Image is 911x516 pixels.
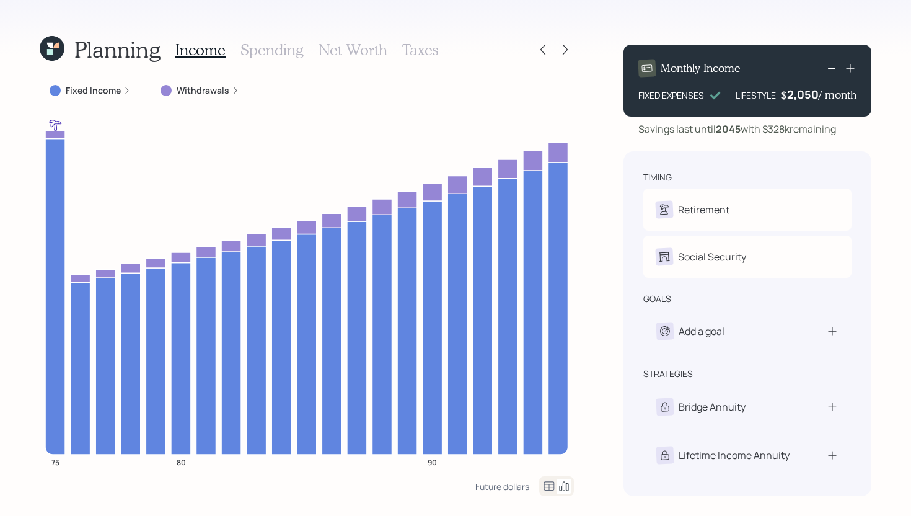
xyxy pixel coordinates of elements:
div: Future dollars [475,481,529,492]
div: Social Security [678,249,746,264]
h1: Planning [74,36,161,63]
h4: Monthly Income [661,61,741,75]
div: Bridge Annuity [679,399,746,414]
h4: / month [819,88,856,102]
h3: Net Worth [319,41,387,59]
h3: Income [175,41,226,59]
b: 2045 [716,122,741,136]
div: timing [643,171,672,184]
h4: $ [781,88,787,102]
tspan: 90 [428,456,437,467]
div: Add a goal [679,324,724,339]
div: Lifetime Income Annuity [679,448,790,463]
div: strategies [643,368,693,380]
h3: Taxes [402,41,438,59]
div: goals [643,293,671,305]
h3: Spending [240,41,304,59]
div: 2,050 [787,87,819,102]
div: LIFESTYLE [736,89,776,102]
label: Withdrawals [177,84,229,97]
div: Savings last until with $328k remaining [638,122,836,136]
label: Fixed Income [66,84,121,97]
div: Retirement [678,202,729,217]
tspan: 80 [177,456,186,467]
div: FIXED EXPENSES [638,89,704,102]
tspan: 75 [51,456,59,467]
